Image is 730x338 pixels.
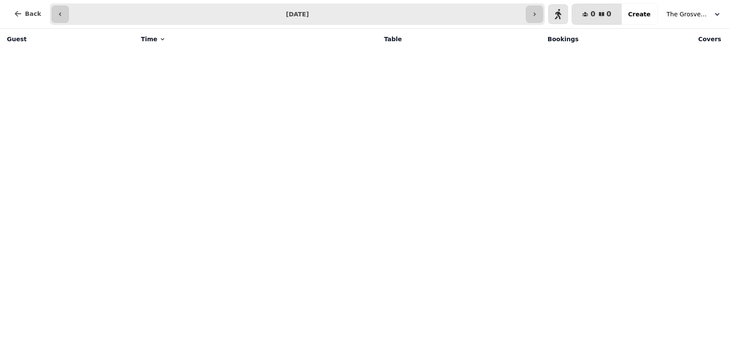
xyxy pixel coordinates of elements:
button: 00 [572,4,621,24]
span: Back [25,11,41,17]
span: The Grosvenor [666,10,709,18]
button: The Grosvenor [661,6,727,22]
th: Covers [584,29,727,49]
th: Bookings [407,29,584,49]
span: Time [141,35,157,43]
button: Time [141,35,166,43]
span: 0 [590,11,595,18]
span: 0 [607,11,611,18]
span: Create [628,11,650,17]
button: Create [621,4,657,24]
button: Back [7,3,48,24]
th: Table [287,29,407,49]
